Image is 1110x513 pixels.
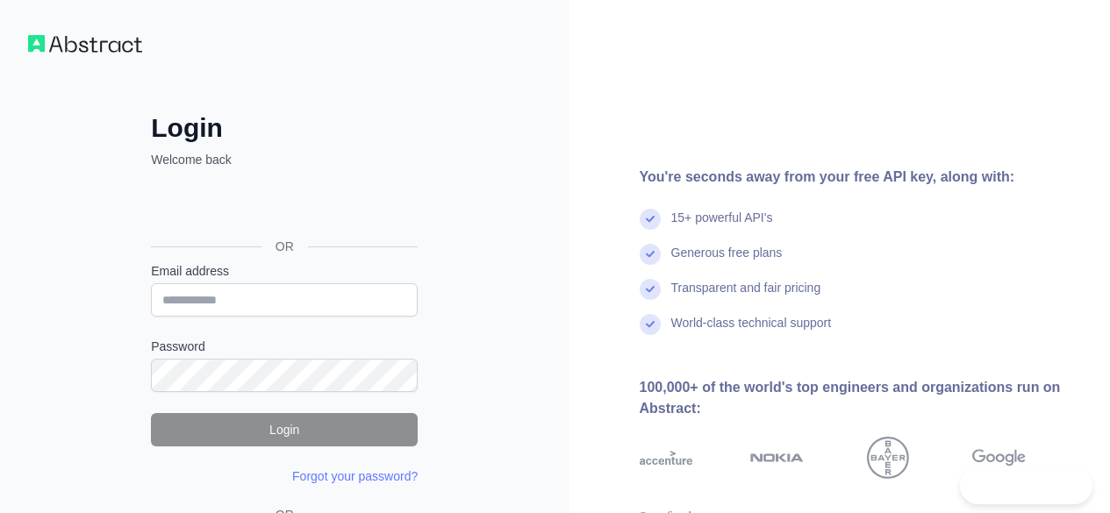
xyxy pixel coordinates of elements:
[28,35,142,53] img: Workflow
[671,314,832,349] div: World-class technical support
[640,167,1083,188] div: You're seconds away from your free API key, along with:
[671,209,773,244] div: 15+ powerful API's
[640,437,693,479] img: accenture
[640,244,661,265] img: check mark
[142,188,423,226] iframe: Google ile Oturum Açma Düğmesi
[151,413,418,446] button: Login
[972,437,1026,479] img: google
[640,314,661,335] img: check mark
[640,209,661,230] img: check mark
[151,112,418,144] h2: Login
[640,377,1083,419] div: 100,000+ of the world's top engineers and organizations run on Abstract:
[750,437,804,479] img: nokia
[640,279,661,300] img: check mark
[151,262,418,280] label: Email address
[151,338,418,355] label: Password
[671,244,783,279] div: Generous free plans
[960,467,1092,504] iframe: Toggle Customer Support
[671,279,821,314] div: Transparent and fair pricing
[261,238,308,255] span: OR
[151,151,418,168] p: Welcome back
[867,437,909,479] img: bayer
[292,469,418,483] a: Forgot your password?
